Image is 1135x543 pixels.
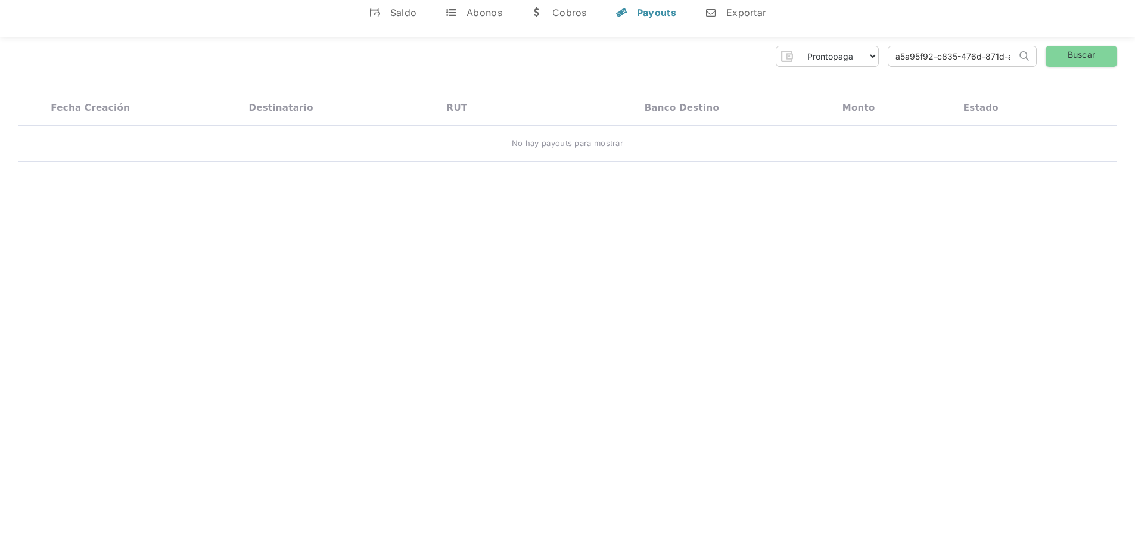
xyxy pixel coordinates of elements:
div: Banco destino [645,103,719,113]
div: Cobros [552,7,587,18]
div: v [369,7,381,18]
div: Saldo [390,7,417,18]
div: n [705,7,717,18]
div: Estado [963,103,999,113]
div: Abonos [467,7,502,18]
div: RUT [447,103,468,113]
div: Destinatario [248,103,313,113]
div: No hay payouts para mostrar [512,138,623,150]
div: Payouts [637,7,676,18]
div: Exportar [726,7,766,18]
div: Monto [842,103,875,113]
a: Buscar [1046,46,1117,67]
div: y [615,7,627,18]
form: Form [776,46,879,67]
div: t [445,7,457,18]
input: Busca por ID [888,46,1016,66]
div: w [531,7,543,18]
div: Fecha creación [51,103,130,113]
